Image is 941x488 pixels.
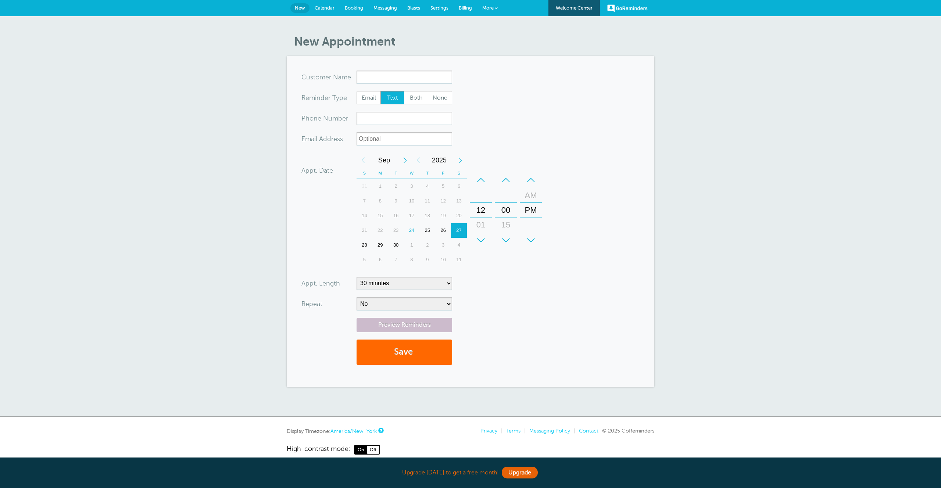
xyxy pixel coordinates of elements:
[301,115,314,122] span: Pho
[388,194,404,208] div: Tuesday, September 9
[404,194,420,208] div: Wednesday, September 10
[357,179,372,194] div: 31
[388,223,404,238] div: 23
[301,132,357,146] div: ress
[425,153,454,168] span: 2025
[570,428,575,434] li: |
[419,179,435,194] div: 4
[357,223,372,238] div: 21
[451,238,467,252] div: Saturday, October 4
[301,136,314,142] span: Ema
[495,173,517,248] div: Minutes
[370,153,398,168] span: September
[497,218,515,232] div: 15
[404,208,420,223] div: 17
[388,179,404,194] div: 2
[372,208,388,223] div: Monday, September 15
[419,208,435,223] div: 18
[314,136,331,142] span: il Add
[404,91,428,104] label: Both
[372,238,388,252] div: 29
[435,252,451,267] div: 10
[451,179,467,194] div: 6
[295,5,305,11] span: New
[388,252,404,267] div: Tuesday, October 7
[381,91,404,104] span: Text
[404,208,420,223] div: Wednesday, September 17
[287,445,350,455] span: High-contrast mode:
[313,74,338,80] span: tomer N
[472,203,490,218] div: 12
[357,340,452,365] button: Save
[451,194,467,208] div: Saturday, September 13
[388,168,404,179] th: T
[419,252,435,267] div: 9
[404,252,420,267] div: Wednesday, October 8
[372,168,388,179] th: M
[294,35,654,49] h1: New Appointment
[404,91,428,104] span: Both
[357,208,372,223] div: Sunday, September 14
[357,194,372,208] div: Sunday, September 7
[388,238,404,252] div: Tuesday, September 30
[357,179,372,194] div: Sunday, August 31
[470,173,492,248] div: Hours
[419,223,435,238] div: Thursday, September 25
[357,132,452,146] input: Optional
[419,238,435,252] div: Thursday, October 2
[435,223,451,238] div: Friday, September 26
[372,238,388,252] div: Monday, September 29
[357,168,372,179] th: S
[404,168,420,179] th: W
[435,238,451,252] div: 3
[435,208,451,223] div: 19
[404,223,420,238] div: Today, Wednesday, September 24
[388,208,404,223] div: Tuesday, September 16
[506,428,520,434] a: Terms
[372,179,388,194] div: Monday, September 1
[404,194,420,208] div: 10
[435,194,451,208] div: 12
[428,91,452,104] span: None
[287,428,383,434] div: Display Timezone:
[378,428,383,433] a: This is the timezone being used to display dates and times to you on this device. Click the timez...
[451,194,467,208] div: 13
[287,465,654,481] div: Upgrade [DATE] to get a free month!
[497,232,515,247] div: 30
[301,74,313,80] span: Cus
[480,428,497,434] a: Privacy
[451,168,467,179] th: S
[398,153,412,168] div: Next Month
[451,252,467,267] div: Saturday, October 11
[419,238,435,252] div: 2
[472,232,490,247] div: 02
[357,238,372,252] div: Sunday, September 28
[301,71,357,84] div: ame
[314,115,332,122] span: ne Nu
[451,223,467,238] div: Saturday, September 27
[357,153,370,168] div: Previous Month
[315,5,334,11] span: Calendar
[357,318,452,332] a: Preview Reminders
[388,208,404,223] div: 16
[435,208,451,223] div: Friday, September 19
[419,194,435,208] div: 11
[451,252,467,267] div: 11
[372,194,388,208] div: 8
[357,238,372,252] div: 28
[357,252,372,267] div: Sunday, October 5
[388,238,404,252] div: 30
[435,179,451,194] div: 5
[497,428,502,434] li: |
[451,238,467,252] div: 4
[301,280,340,287] label: Appt. Length
[357,252,372,267] div: 5
[435,252,451,267] div: Friday, October 10
[404,238,420,252] div: 1
[407,5,420,11] span: Blasts
[301,112,357,125] div: mber
[435,179,451,194] div: Friday, September 5
[330,428,377,434] a: America/New_York
[419,252,435,267] div: Thursday, October 9
[372,179,388,194] div: 1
